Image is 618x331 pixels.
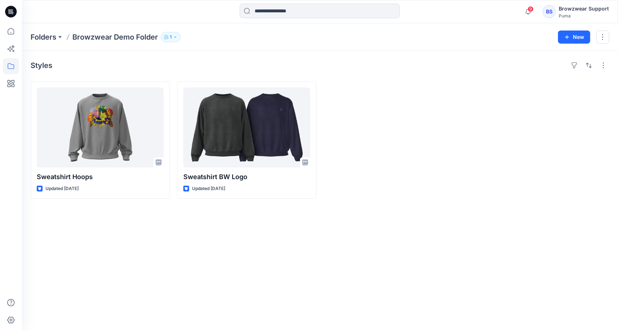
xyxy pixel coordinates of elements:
[31,32,56,42] a: Folders
[37,172,164,182] p: Sweatshirt Hoops
[558,31,590,44] button: New
[192,185,225,193] p: Updated [DATE]
[183,88,310,167] a: Sweatshirt BW Logo
[72,32,158,42] p: Browzwear Demo Folder
[528,6,534,12] span: 9
[559,13,609,19] div: Puma
[559,4,609,13] div: Browzwear Support
[161,32,181,42] button: 1
[543,5,556,18] div: BS
[183,172,310,182] p: Sweatshirt BW Logo
[37,88,164,167] a: Sweatshirt Hoops
[31,61,52,70] h4: Styles
[170,33,172,41] p: 1
[45,185,79,193] p: Updated [DATE]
